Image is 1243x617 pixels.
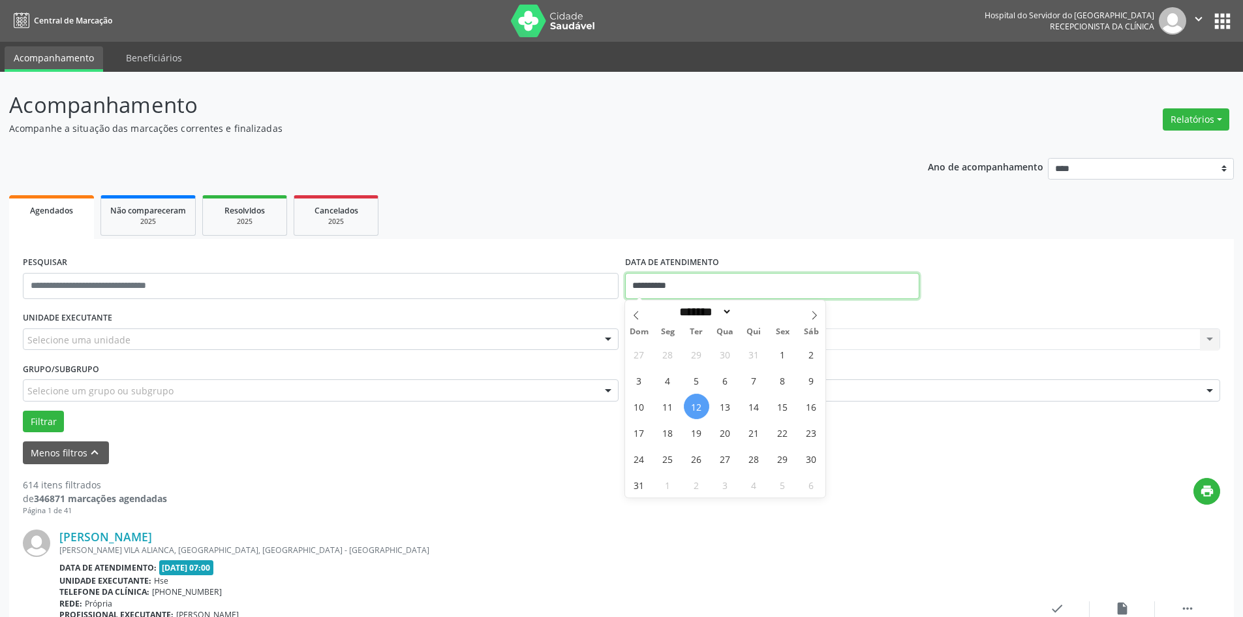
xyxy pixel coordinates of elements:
[154,575,168,586] span: Hse
[626,472,652,498] span: Agosto 31, 2025
[23,478,167,492] div: 614 itens filtrados
[675,305,733,319] select: Month
[9,89,867,121] p: Acompanhamento
[713,368,738,393] span: Agosto 6, 2025
[1200,484,1214,498] i: print
[59,530,152,544] a: [PERSON_NAME]
[684,368,709,393] span: Agosto 5, 2025
[799,446,824,471] span: Agosto 30, 2025
[711,328,739,336] span: Qua
[741,472,767,498] span: Setembro 4, 2025
[224,205,265,216] span: Resolvidos
[741,368,767,393] span: Agosto 7, 2025
[713,420,738,445] span: Agosto 20, 2025
[303,217,369,227] div: 2025
[23,411,64,433] button: Filtrar
[1115,601,1129,616] i: insert_drive_file
[625,253,719,273] label: DATA DE ATENDIMENTO
[34,15,112,26] span: Central de Marcação
[799,341,824,367] span: Agosto 2, 2025
[739,328,768,336] span: Qui
[626,341,652,367] span: Julho 27, 2025
[770,420,795,445] span: Agosto 22, 2025
[799,420,824,445] span: Agosto 23, 2025
[1186,7,1211,35] button: 
[1193,478,1220,505] button: print
[1050,601,1064,616] i: check
[626,394,652,419] span: Agosto 10, 2025
[713,446,738,471] span: Agosto 27, 2025
[682,328,711,336] span: Ter
[732,305,775,319] input: Year
[799,368,824,393] span: Agosto 9, 2025
[1159,7,1186,35] img: img
[1050,21,1154,32] span: Recepcionista da clínica
[653,328,682,336] span: Seg
[30,205,73,216] span: Agendados
[152,586,222,597] span: [PHONE_NUMBER]
[770,472,795,498] span: Setembro 5, 2025
[770,341,795,367] span: Agosto 1, 2025
[799,394,824,419] span: Agosto 16, 2025
[928,158,1043,174] p: Ano de acompanhamento
[59,575,151,586] b: Unidade executante:
[626,446,652,471] span: Agosto 24, 2025
[655,368,681,393] span: Agosto 4, 2025
[212,217,277,227] div: 2025
[655,472,681,498] span: Setembro 1, 2025
[770,394,795,419] span: Agosto 15, 2025
[655,420,681,445] span: Agosto 18, 2025
[110,205,186,216] span: Não compareceram
[315,205,358,216] span: Cancelados
[741,341,767,367] span: Julho 31, 2025
[797,328,825,336] span: Sáb
[684,420,709,445] span: Agosto 19, 2025
[625,328,654,336] span: Dom
[59,586,149,597] b: Telefone da clínica:
[23,253,67,273] label: PESQUISAR
[684,472,709,498] span: Setembro 2, 2025
[1180,601,1195,616] i: 
[1191,12,1206,26] i: 
[684,341,709,367] span: Julho 29, 2025
[23,530,50,557] img: img
[9,10,112,31] a: Central de Marcação
[626,368,652,393] span: Agosto 3, 2025
[713,394,738,419] span: Agosto 13, 2025
[655,446,681,471] span: Agosto 25, 2025
[684,394,709,419] span: Agosto 12, 2025
[110,217,186,227] div: 2025
[23,505,167,516] div: Página 1 de 41
[741,420,767,445] span: Agosto 21, 2025
[27,333,130,347] span: Selecione uma unidade
[23,308,112,328] label: UNIDADE EXECUTANTE
[741,394,767,419] span: Agosto 14, 2025
[117,46,191,69] a: Beneficiários
[770,368,795,393] span: Agosto 8, 2025
[799,472,824,498] span: Setembro 6, 2025
[655,394,681,419] span: Agosto 11, 2025
[5,46,103,72] a: Acompanhamento
[768,328,797,336] span: Sex
[655,341,681,367] span: Julho 28, 2025
[985,10,1154,21] div: Hospital do Servidor do [GEOGRAPHIC_DATA]
[87,445,102,460] i: keyboard_arrow_up
[626,420,652,445] span: Agosto 17, 2025
[1211,10,1234,33] button: apps
[23,441,109,464] button: Menos filtroskeyboard_arrow_up
[713,472,738,498] span: Setembro 3, 2025
[684,446,709,471] span: Agosto 26, 2025
[23,492,167,505] div: de
[1163,108,1229,131] button: Relatórios
[9,121,867,135] p: Acompanhe a situação das marcações correntes e finalizadas
[34,492,167,505] strong: 346871 marcações agendadas
[741,446,767,471] span: Agosto 28, 2025
[159,560,214,575] span: [DATE] 07:00
[27,384,174,398] span: Selecione um grupo ou subgrupo
[59,545,1024,556] div: [PERSON_NAME] VILA ALIANCA, [GEOGRAPHIC_DATA], [GEOGRAPHIC_DATA] - [GEOGRAPHIC_DATA]
[85,598,112,609] span: Própria
[23,359,99,379] label: Grupo/Subgrupo
[59,562,157,573] b: Data de atendimento:
[59,598,82,609] b: Rede:
[713,341,738,367] span: Julho 30, 2025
